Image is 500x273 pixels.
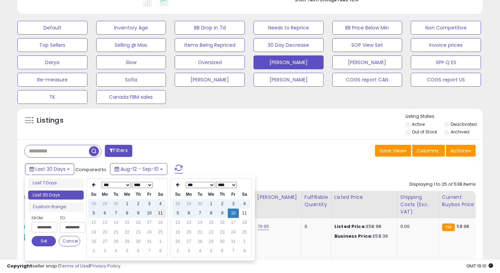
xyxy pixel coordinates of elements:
[411,21,481,35] button: Non Competitive
[172,190,183,199] th: Su
[144,209,155,218] td: 10
[239,209,250,218] td: 11
[183,190,194,199] th: Mo
[406,113,483,120] p: Listing States:
[28,202,84,212] li: Custom Range
[409,181,476,188] div: Displaying 1 to 25 of 538 items
[24,224,35,230] span: OFF
[417,147,439,154] span: Columns
[239,199,250,209] td: 4
[217,218,228,227] td: 16
[239,237,250,246] td: 1
[122,199,133,209] td: 1
[110,163,167,175] button: Aug-12 - Sep-10
[88,228,99,237] td: 19
[183,237,194,246] td: 27
[25,163,74,175] button: Last 30 Days
[88,209,99,218] td: 5
[155,246,166,256] td: 8
[105,145,132,157] button: Filters
[400,194,436,215] div: Shipping Costs (Exc. VAT)
[155,199,166,209] td: 4
[411,38,481,52] button: Invoice prices
[194,246,206,256] td: 4
[411,73,481,87] button: COGS report US
[99,199,110,209] td: 29
[217,209,228,218] td: 9
[228,246,239,256] td: 7
[412,121,425,127] label: Active
[17,55,87,69] button: Darya
[28,178,84,188] li: Last 7 Days
[253,38,324,52] button: 30 Day Decrease
[194,228,206,237] td: 21
[122,218,133,227] td: 15
[228,199,239,209] td: 3
[144,190,155,199] th: Fr
[155,218,166,227] td: 18
[133,228,144,237] td: 23
[96,21,166,35] button: Inventory Age
[442,223,455,231] small: FBA
[122,190,133,199] th: We
[239,228,250,237] td: 25
[194,190,206,199] th: Tu
[228,209,239,218] td: 10
[175,38,245,52] button: Items Being Repriced
[194,237,206,246] td: 28
[96,55,166,69] button: Slow
[183,228,194,237] td: 20
[133,246,144,256] td: 6
[206,237,217,246] td: 29
[133,190,144,199] th: Th
[144,218,155,227] td: 17
[32,236,56,246] button: Set
[217,190,228,199] th: Th
[28,191,84,200] li: Last 30 Days
[110,246,122,256] td: 4
[206,209,217,218] td: 8
[253,55,324,69] button: [PERSON_NAME]
[206,218,217,227] td: 15
[96,90,166,104] button: Canada FBM sales
[133,209,144,218] td: 9
[110,209,122,218] td: 7
[88,218,99,227] td: 12
[332,21,402,35] button: BB Price Below Min
[194,199,206,209] td: 30
[172,199,183,209] td: 28
[239,190,250,199] th: Sa
[155,228,166,237] td: 25
[206,228,217,237] td: 22
[194,209,206,218] td: 7
[7,263,120,270] div: seller snap | |
[183,246,194,256] td: 3
[217,237,228,246] td: 30
[144,228,155,237] td: 24
[217,228,228,237] td: 23
[32,214,56,221] label: From
[120,166,159,173] span: Aug-12 - Sep-10
[35,166,66,173] span: Last 30 Days
[466,263,493,269] span: 2025-10-11 19:10 GMT
[183,218,194,227] td: 13
[206,190,217,199] th: We
[144,246,155,256] td: 7
[334,233,373,239] b: Business Price:
[110,237,122,246] td: 28
[59,263,89,269] a: Terms of Use
[412,129,437,135] label: Out of Stock
[239,246,250,256] td: 8
[110,199,122,209] td: 30
[172,209,183,218] td: 5
[457,223,469,230] span: 58.98
[253,21,324,35] button: Needs to Reprice
[59,236,80,246] button: Cancel
[175,73,245,87] button: [PERSON_NAME]
[334,223,366,230] b: Listed Price:
[7,263,32,269] strong: Copyright
[88,246,99,256] td: 2
[228,228,239,237] td: 24
[194,218,206,227] td: 14
[334,233,392,239] div: £58.39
